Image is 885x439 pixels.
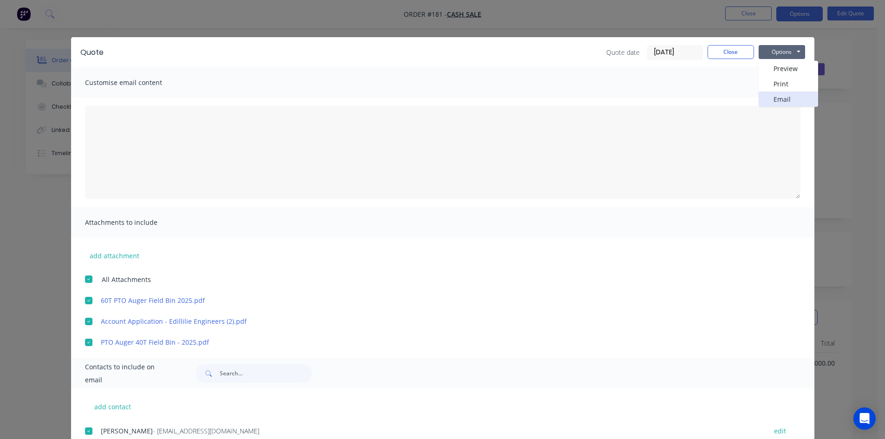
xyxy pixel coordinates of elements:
button: edit [768,425,792,437]
a: 60T PTO Auger Field Bin 2025.pdf [101,295,757,305]
button: Preview [759,61,818,76]
a: Account Application - Edillilie Engineers (2).pdf [101,316,757,326]
button: Close [708,45,754,59]
span: Attachments to include [85,216,187,229]
span: [PERSON_NAME] [101,426,153,435]
button: add attachment [85,249,144,262]
button: Options [759,45,805,59]
input: Search... [220,364,312,383]
span: Quote date [606,47,640,57]
span: Customise email content [85,76,187,89]
span: Contacts to include on email [85,360,173,387]
span: All Attachments [102,275,151,284]
button: add contact [85,400,141,413]
button: Email [759,92,818,107]
span: - [EMAIL_ADDRESS][DOMAIN_NAME] [153,426,259,435]
a: PTO Auger 40T Field Bin - 2025.pdf [101,337,757,347]
button: Print [759,76,818,92]
div: Quote [80,47,104,58]
div: Open Intercom Messenger [853,407,876,430]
